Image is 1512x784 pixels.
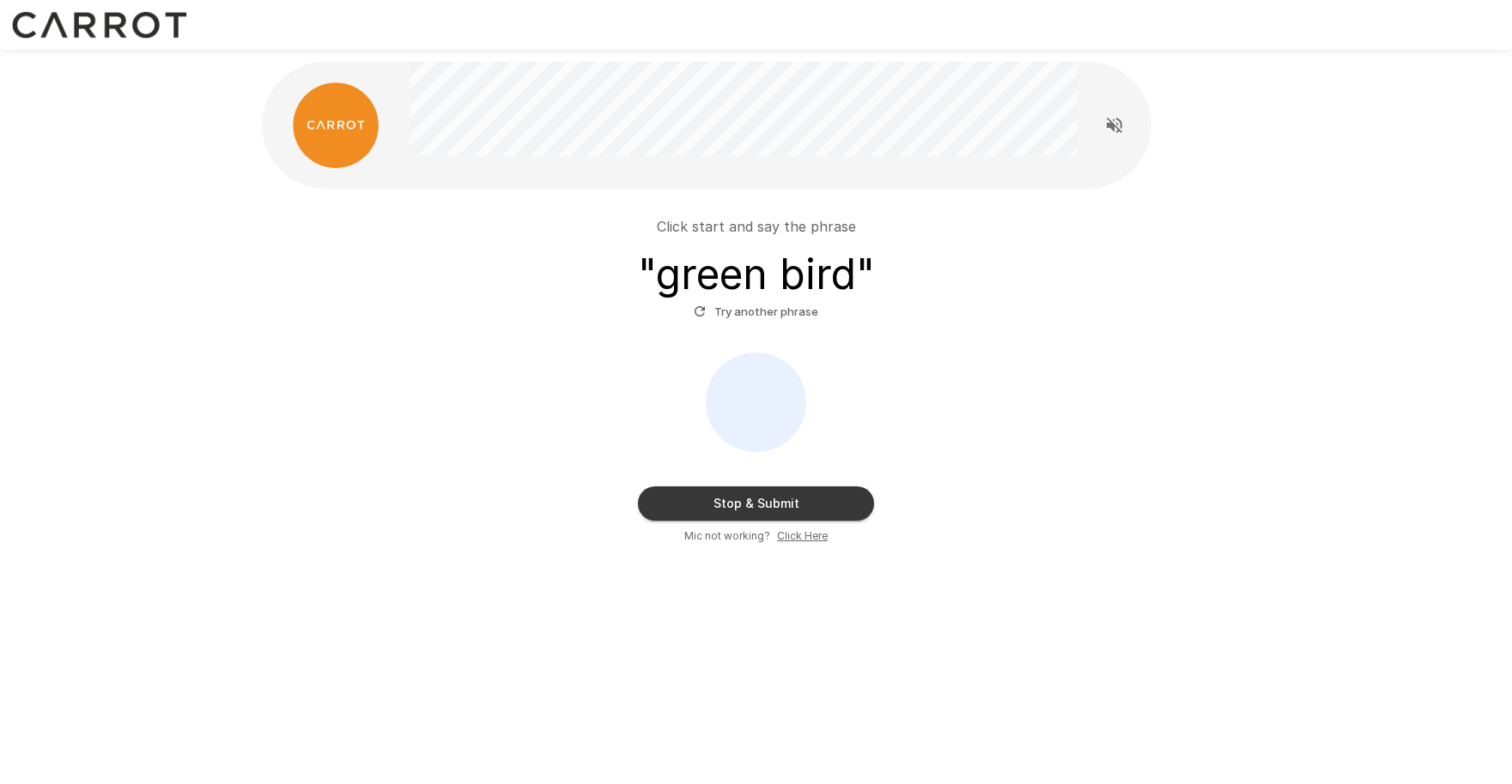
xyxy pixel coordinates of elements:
[638,250,875,299] h3: " green bird "
[689,299,823,325] button: Try another phrase
[684,528,770,545] span: Mic not working?
[1097,108,1132,142] button: Read questions aloud
[293,82,379,168] img: carrot_logo.png
[657,216,856,237] p: Click start and say the phrase
[777,529,828,542] u: Click Here
[638,486,874,521] button: Stop & Submit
